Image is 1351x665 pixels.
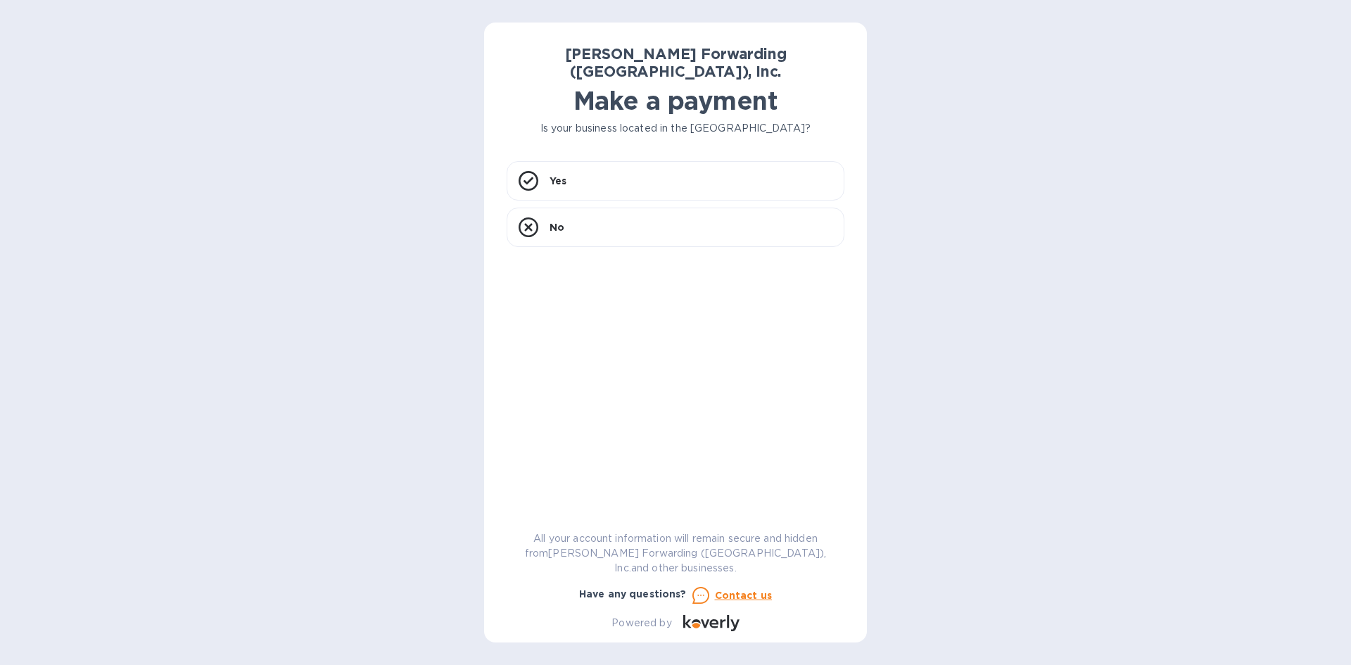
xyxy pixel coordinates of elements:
h1: Make a payment [507,86,844,115]
p: No [550,220,564,234]
p: Yes [550,174,566,188]
b: [PERSON_NAME] Forwarding ([GEOGRAPHIC_DATA]), Inc. [565,45,787,80]
p: All your account information will remain secure and hidden from [PERSON_NAME] Forwarding ([GEOGRA... [507,531,844,576]
p: Is your business located in the [GEOGRAPHIC_DATA]? [507,121,844,136]
p: Powered by [611,616,671,631]
b: Have any questions? [579,588,687,600]
u: Contact us [715,590,773,601]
